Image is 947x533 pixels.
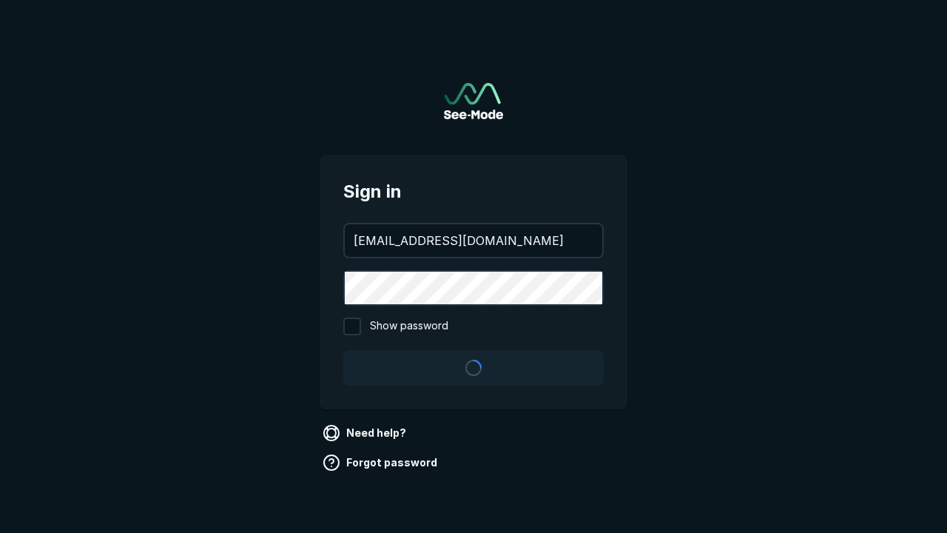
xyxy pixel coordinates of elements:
img: See-Mode Logo [444,83,503,119]
a: Go to sign in [444,83,503,119]
span: Show password [370,318,448,335]
span: Sign in [343,178,604,205]
a: Need help? [320,421,412,445]
input: your@email.com [345,224,602,257]
a: Forgot password [320,451,443,475]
